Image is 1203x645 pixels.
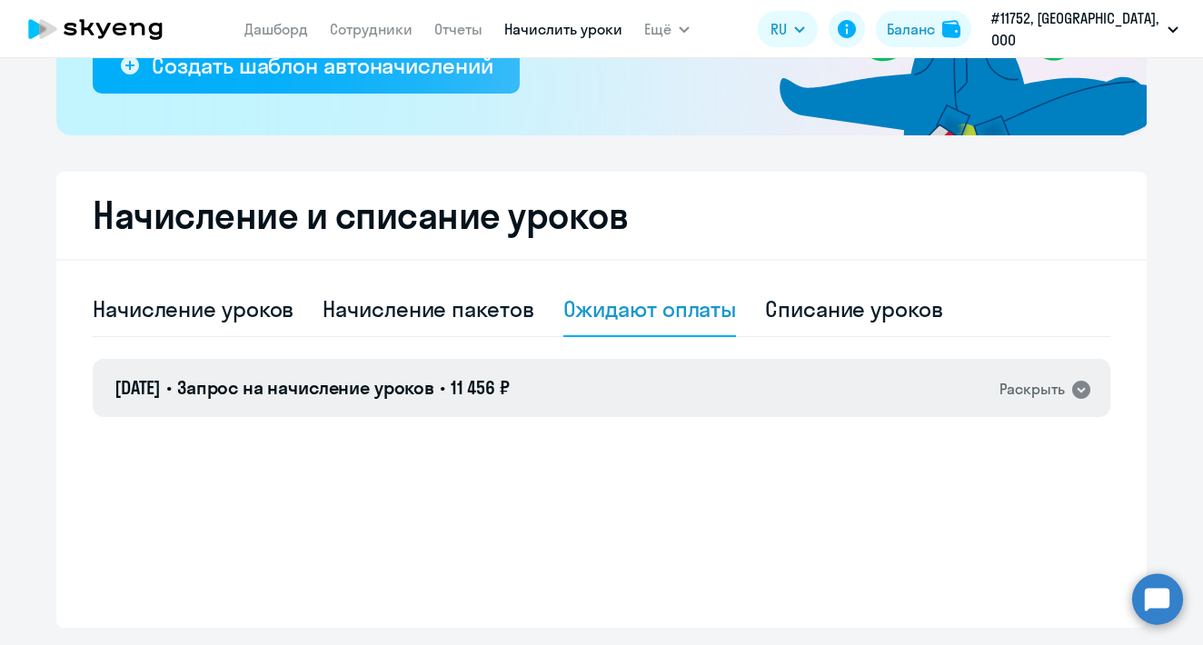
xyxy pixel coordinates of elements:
[644,18,671,40] span: Ещё
[942,20,960,38] img: balance
[93,193,1110,237] h2: Начисление и списание уроков
[644,11,690,47] button: Ещё
[563,294,737,323] div: Ожидают оплаты
[166,376,172,399] span: •
[330,20,413,38] a: Сотрудники
[93,294,293,323] div: Начисление уроков
[982,7,1188,51] button: #11752, [GEOGRAPHIC_DATA], ООО
[114,376,161,399] span: [DATE]
[504,20,622,38] a: Начислить уроки
[451,376,510,399] span: 11 456 ₽
[177,376,434,399] span: Запрос на начисление уроков
[244,20,308,38] a: Дашборд
[323,294,533,323] div: Начисление пакетов
[765,294,943,323] div: Списание уроков
[771,18,787,40] span: RU
[434,20,482,38] a: Отчеты
[887,18,935,40] div: Баланс
[758,11,818,47] button: RU
[876,11,971,47] button: Балансbalance
[93,39,520,94] button: Создать шаблон автоначислений
[440,376,445,399] span: •
[152,51,492,80] div: Создать шаблон автоначислений
[999,378,1065,401] div: Раскрыть
[991,7,1160,51] p: #11752, [GEOGRAPHIC_DATA], ООО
